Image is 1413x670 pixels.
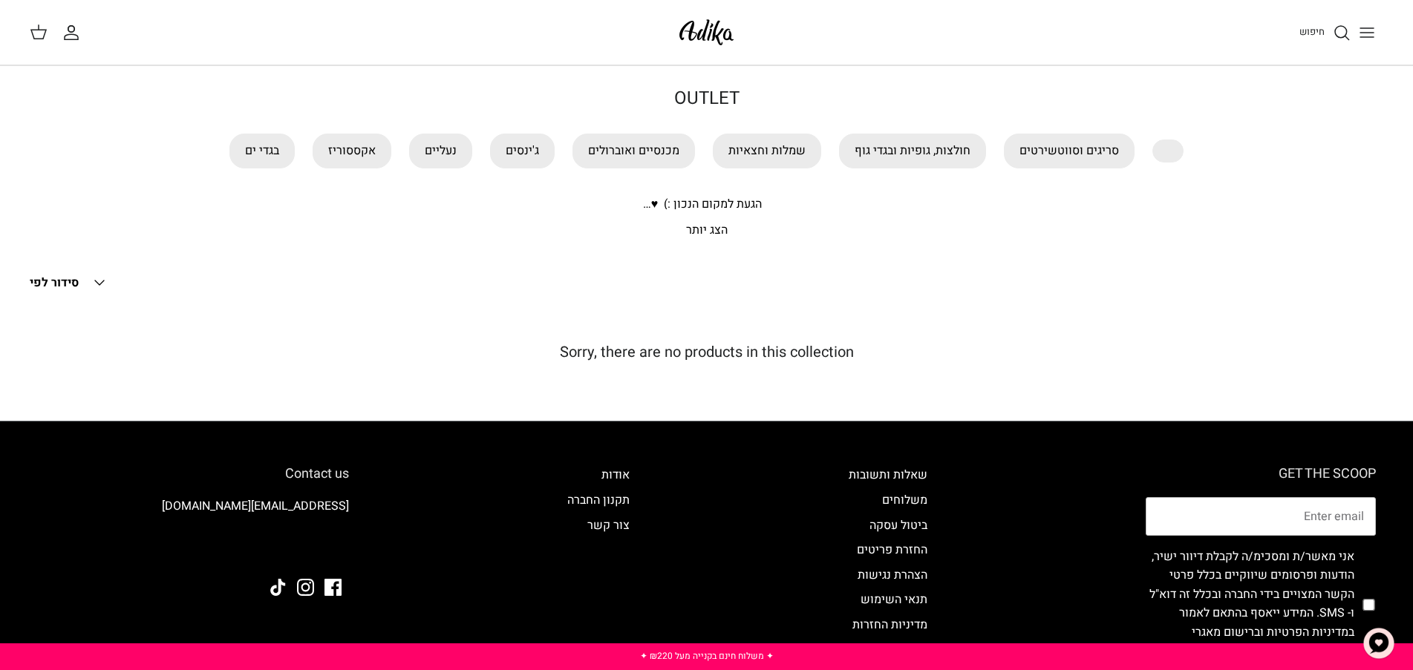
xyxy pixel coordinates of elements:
a: Facebook [324,579,342,596]
a: לפרטים נוספים [1239,643,1314,660]
a: שמלות וחצאיות [713,134,821,168]
span: הגעת למקום הנכון :) ♥ כל הלוקים הכי טרנדיים מחכים לך עד-₪49.90! [595,195,818,232]
a: נעליים [409,134,472,168]
a: חיפוש [1299,24,1351,42]
a: בגדי ים [229,134,295,168]
a: מכנסיים ואוברולים [572,134,695,168]
a: משלוחים [882,491,927,509]
button: Toggle menu [1351,16,1383,49]
a: ג'ינסים [490,134,555,168]
a: אודות [601,466,630,484]
a: מדיניות החזרות [852,616,927,634]
button: צ'אט [1357,621,1401,666]
a: ביטול עסקה [869,516,927,534]
a: תקנון החברה [567,491,630,509]
img: Adika IL [308,539,349,558]
a: תנאי השימוש [861,591,927,608]
a: חולצות, גופיות ובגדי גוף [839,134,986,168]
span: סידור לפי [30,274,79,292]
a: Tiktok [270,579,287,596]
a: צור קשר [587,516,630,534]
h6: GET THE SCOOP [1146,466,1376,482]
a: החשבון שלי [62,24,86,42]
a: אקססוריז [313,134,391,168]
button: סידור לפי [30,266,108,299]
a: שאלות ותשובות [849,466,927,484]
a: סריגים וסווטשירטים [1004,134,1135,168]
h6: Contact us [37,466,349,482]
a: החזרת פריטים [857,541,927,559]
a: ✦ משלוח חינם בקנייה מעל ₪220 ✦ [640,649,774,663]
img: Adika IL [675,15,738,50]
a: Instagram [297,579,314,596]
input: Email [1146,497,1376,536]
h1: OUTLET [187,88,1227,110]
label: אני מאשר/ת ומסכימ/ה לקבלת דיוור ישיר, הודעות ופרסומים שיווקיים בכלל פרטי הקשר המצויים בידי החברה ... [1146,548,1354,662]
p: הצג יותר [187,221,1227,240]
h5: Sorry, there are no products in this collection [30,344,1383,361]
a: הצהרת נגישות [858,566,927,584]
a: [EMAIL_ADDRESS][DOMAIN_NAME] [162,497,349,515]
span: חיפוש [1299,24,1325,39]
